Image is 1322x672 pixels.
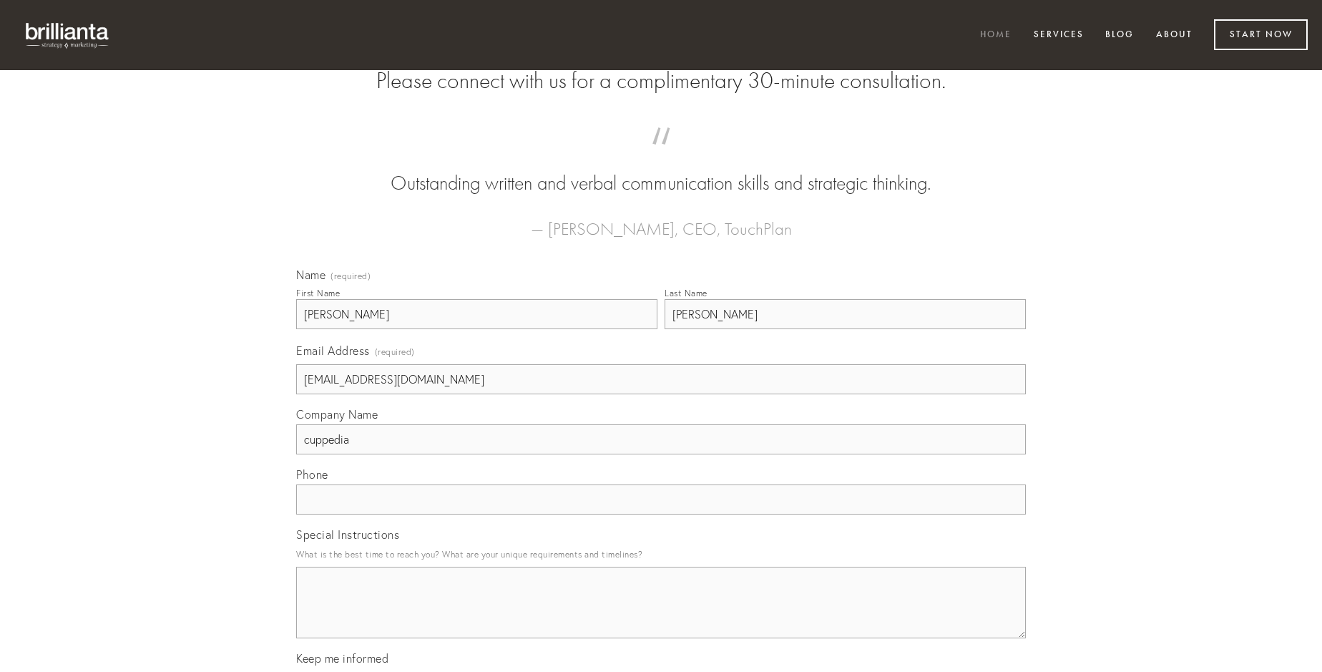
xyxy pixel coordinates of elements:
[319,142,1003,198] blockquote: Outstanding written and verbal communication skills and strategic thinking.
[296,67,1026,94] h2: Please connect with us for a complimentary 30-minute consultation.
[375,342,415,361] span: (required)
[14,14,122,56] img: brillianta - research, strategy, marketing
[296,651,388,666] span: Keep me informed
[319,142,1003,170] span: “
[1214,19,1308,50] a: Start Now
[296,344,370,358] span: Email Address
[296,268,325,282] span: Name
[296,545,1026,564] p: What is the best time to reach you? What are your unique requirements and timelines?
[1147,24,1202,47] a: About
[296,467,328,482] span: Phone
[1096,24,1143,47] a: Blog
[296,407,378,422] span: Company Name
[319,198,1003,243] figcaption: — [PERSON_NAME], CEO, TouchPlan
[971,24,1021,47] a: Home
[296,288,340,298] div: First Name
[330,272,371,281] span: (required)
[296,527,399,542] span: Special Instructions
[1024,24,1093,47] a: Services
[665,288,707,298] div: Last Name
